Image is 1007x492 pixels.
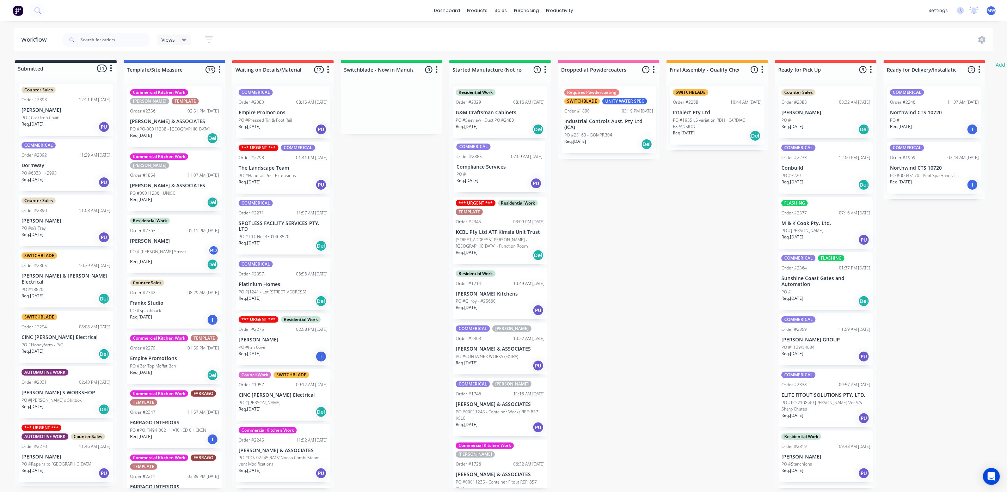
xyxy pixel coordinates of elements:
[463,5,491,16] div: products
[453,66,522,73] input: Enter column name…
[97,65,107,72] span: 11
[344,66,413,73] input: Enter column name…
[887,66,956,73] input: Enter column name…
[235,66,305,73] input: Enter column name…
[859,66,867,73] span: 9
[778,66,848,73] input: Enter column name…
[925,5,951,16] div: settings
[510,5,542,16] div: purchasing
[988,7,995,14] span: MW
[21,36,50,44] div: Workflow
[161,36,175,43] span: Views
[430,5,463,16] a: dashboard
[983,468,1000,485] div: Open Intercom Messenger
[425,66,432,73] span: 0
[751,66,758,73] span: 1
[491,5,510,16] div: sales
[968,66,975,73] span: 2
[314,66,324,73] span: 12
[17,65,43,72] div: Submitted
[561,66,631,73] input: Enter column name…
[670,66,739,73] input: Enter column name…
[534,66,541,73] span: 7
[542,5,577,16] div: productivity
[80,33,150,47] input: Search for orders...
[127,66,196,73] input: Enter column name…
[205,66,215,73] span: 13
[642,66,650,73] span: 1
[13,5,23,16] img: Factory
